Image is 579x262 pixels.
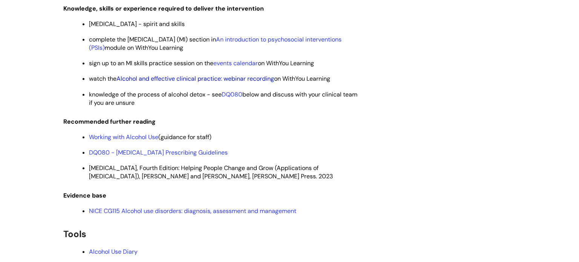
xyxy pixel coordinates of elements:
[63,118,156,126] span: Recommended further reading
[89,149,228,156] a: DQ080 - [MEDICAL_DATA] Prescribing Guidelines
[89,20,185,28] span: [MEDICAL_DATA] - spirit and skills
[89,248,138,256] a: Alcohol Use Diary
[89,59,314,67] span: sign up to an MI skills practice session on the on WithYou Learning
[89,207,296,215] a: NICE CG115 Alcohol use disorders: diagnosis, assessment and management
[63,5,264,12] span: Knowledge, skills or experience required to deliver the intervention
[213,59,258,67] a: events calendar
[63,228,86,240] span: Tools
[89,75,330,83] span: watch the on WithYou Learning
[116,75,274,83] a: Alcohol and effective clinical practice: webinar recording
[89,35,342,52] a: An introduction to psychosocial interventions (PSIs)
[89,133,158,141] a: Working with Alcohol Use
[222,90,242,98] a: DQ080
[89,90,357,107] span: knowledge of the process of alcohol detox - see below and discuss with your clinical team if you ...
[89,133,211,141] span: (guidance for staff)
[89,164,333,180] span: [MEDICAL_DATA], Fourth Edition: Helping People Change and Grow (Applications of [MEDICAL_DATA]), ...
[89,35,342,52] span: complete the [MEDICAL_DATA] (MI) section in module on WithYou Learning
[63,192,106,199] span: Evidence base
